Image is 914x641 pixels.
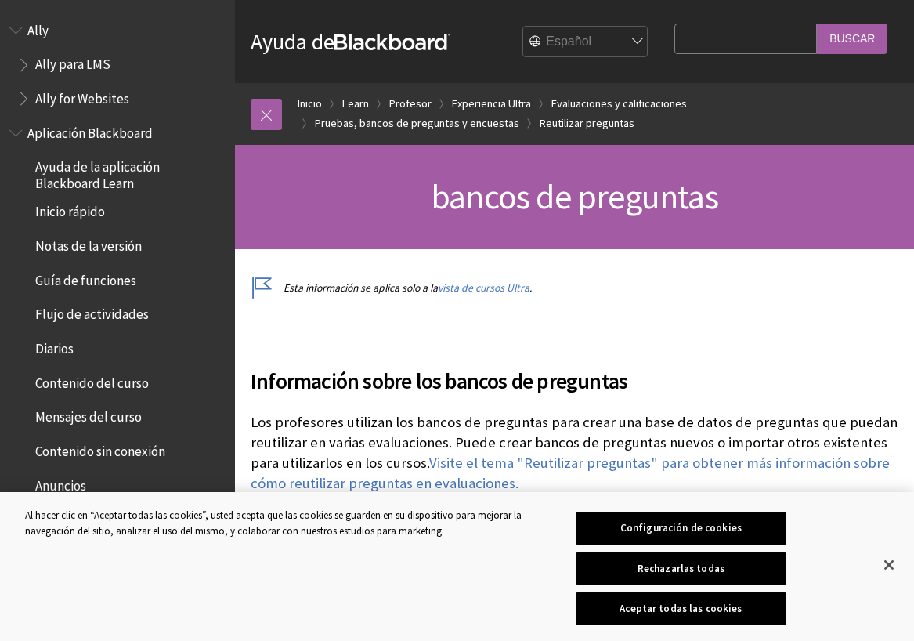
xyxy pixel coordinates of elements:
[576,552,786,585] button: Rechazarlas todas
[342,94,369,114] a: Learn
[540,114,634,133] a: Reutilizar preguntas
[35,404,142,426] span: Mensajes del curso
[438,281,529,295] a: vista de cursos Ultra
[35,370,149,391] span: Contenido del curso
[817,24,887,54] input: Buscar
[251,346,898,397] h2: Información sobre los bancos de preguntas
[251,281,898,295] p: Esta información se aplica solo a la .
[25,508,548,538] div: Al hacer clic en “Aceptar todas las cookies”, usted acepta que las cookies se guarden en su dispo...
[251,412,898,494] p: Los profesores utilizan los bancos de preguntas para crear una base de datos de preguntas que pue...
[251,454,890,493] a: Visite el tema "Reutilizar preguntas" para obtener más información sobre cómo reutilizar pregunta...
[35,233,142,254] span: Notas de la versión
[35,473,86,494] span: Anuncios
[35,85,129,107] span: Ally for Websites
[35,267,136,288] span: Guía de funciones
[27,17,49,38] span: Ally
[298,94,322,114] a: Inicio
[315,114,519,133] a: Pruebas, bancos de preguntas y encuestas
[27,120,153,141] span: Aplicación Blackboard
[334,34,450,50] strong: Blackboard
[9,17,226,112] nav: Book outline for Anthology Ally Help
[452,94,531,114] a: Experiencia Ultra
[35,438,165,459] span: Contenido sin conexión
[35,302,149,323] span: Flujo de actividades
[523,26,648,57] select: Site Language Selector
[431,175,718,218] span: bancos de preguntas
[576,512,786,545] button: Configuración de cookies
[251,27,450,56] a: Ayuda deBlackboard
[551,94,687,114] a: Evaluaciones y calificaciones
[35,199,105,220] span: Inicio rápido
[389,94,432,114] a: Profesor
[872,548,906,582] button: Cerrar
[35,335,74,357] span: Diarios
[35,154,224,191] span: Ayuda de la aplicación Blackboard Learn
[35,52,110,73] span: Ally para LMS
[576,592,786,625] button: Aceptar todas las cookies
